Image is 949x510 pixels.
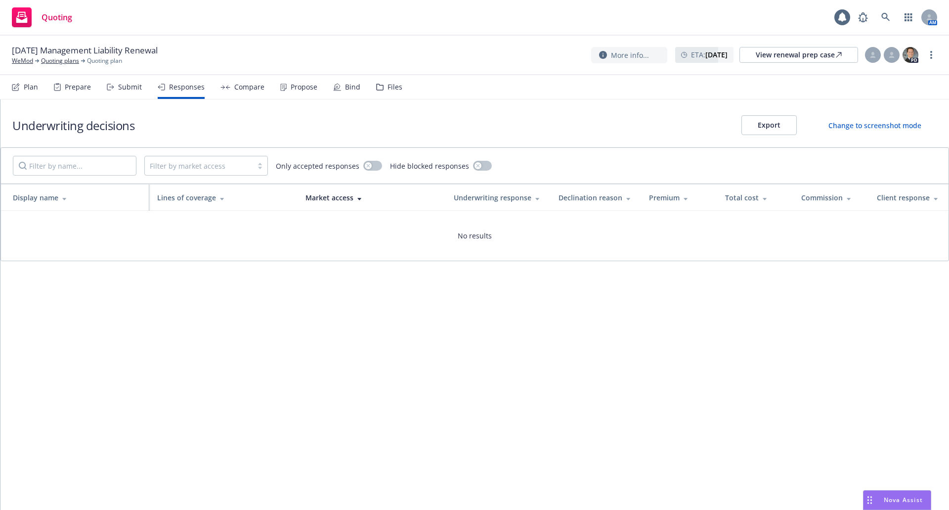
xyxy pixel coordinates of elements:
[863,490,931,510] button: Nova Assist
[801,192,862,203] div: Commission
[863,491,876,510] div: Drag to move
[813,115,937,135] button: Change to screenshot mode
[13,156,136,176] input: Filter by name...
[458,231,492,241] span: No results
[12,45,158,56] span: [DATE] Management Liability Renewal
[118,83,142,91] div: Submit
[388,83,402,91] div: Files
[876,7,896,27] a: Search
[42,13,72,21] span: Quoting
[12,56,33,65] a: WeMod
[345,83,360,91] div: Bind
[454,192,543,203] div: Underwriting response
[828,120,921,131] div: Change to screenshot mode
[853,7,873,27] a: Report a Bug
[41,56,79,65] a: Quoting plans
[390,161,469,171] span: Hide blocked responses
[87,56,122,65] span: Quoting plan
[157,192,290,203] div: Lines of coverage
[276,161,359,171] span: Only accepted responses
[169,83,205,91] div: Responses
[705,50,728,59] strong: [DATE]
[899,7,918,27] a: Switch app
[591,47,667,63] button: More info...
[884,496,923,504] span: Nova Assist
[24,83,38,91] div: Plan
[305,192,438,203] div: Market access
[13,192,141,203] div: Display name
[739,47,858,63] a: View renewal prep case
[691,49,728,60] span: ETA :
[559,192,633,203] div: Declination reason
[8,3,76,31] a: Quoting
[291,83,317,91] div: Propose
[725,192,785,203] div: Total cost
[12,117,134,134] h1: Underwriting decisions
[925,49,937,61] a: more
[756,47,842,62] div: View renewal prep case
[234,83,264,91] div: Compare
[649,192,709,203] div: Premium
[611,50,649,60] span: More info...
[741,115,797,135] button: Export
[65,83,91,91] div: Prepare
[903,47,918,63] img: photo
[877,192,941,203] div: Client response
